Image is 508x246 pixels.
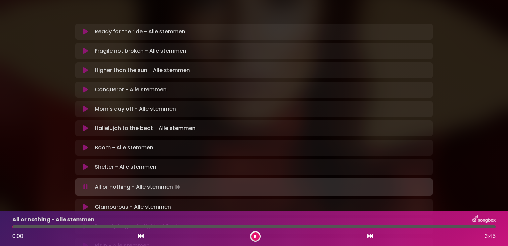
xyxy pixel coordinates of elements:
p: Shelter - Alle stemmen [95,163,156,171]
span: 3:45 [485,232,496,240]
p: Boom - Alle stemmen [95,144,153,152]
p: Higher than the sun - Alle stemmen [95,66,190,74]
img: songbox-logo-white.png [472,215,496,224]
p: Ready for the ride - Alle stemmen [95,28,185,36]
p: Fragile not broken - Alle stemmen [95,47,186,55]
p: Mom's day off - Alle stemmen [95,105,176,113]
img: waveform4.gif [173,182,182,192]
p: Hallelujah to the beat - Alle stemmen [95,124,195,132]
p: Conqueror - Alle stemmen [95,86,167,94]
span: 0:00 [12,232,23,240]
p: Glamourous - Alle stemmen [95,203,171,211]
p: All or nothing - Alle stemmen [12,216,94,224]
p: All or nothing - Alle stemmen [95,182,182,192]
